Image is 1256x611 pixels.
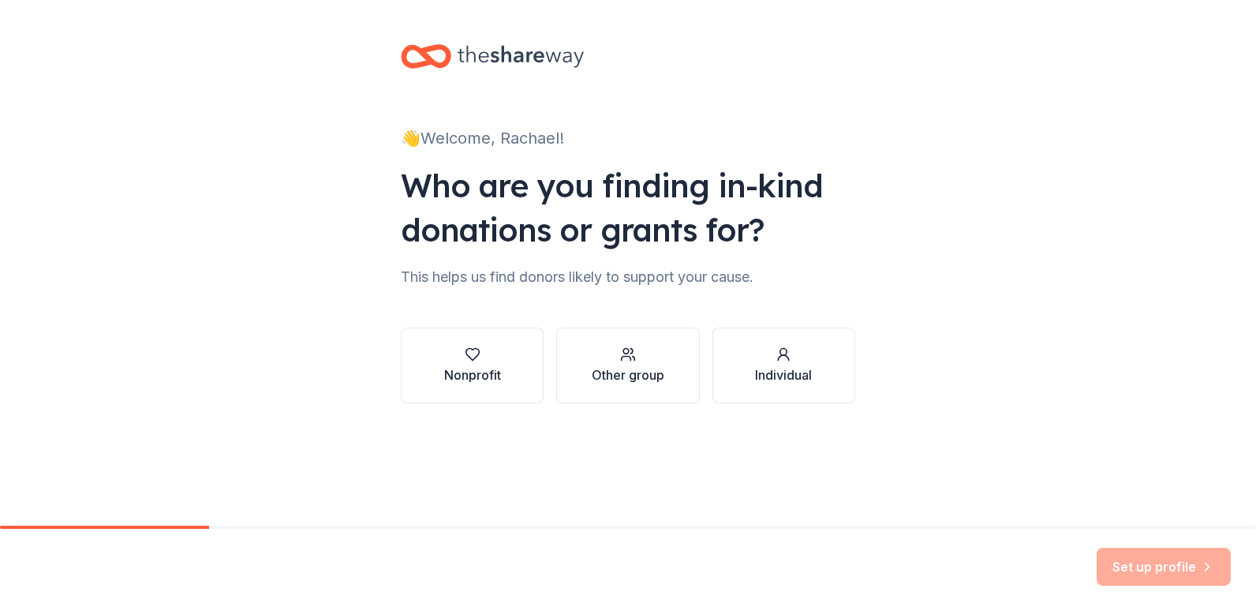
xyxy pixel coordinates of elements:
button: Other group [556,328,699,403]
div: 👋 Welcome, Rachael! [401,126,855,151]
button: Individual [712,328,855,403]
div: This helps us find donors likely to support your cause. [401,264,855,290]
div: Other group [592,365,664,384]
div: Nonprofit [444,365,501,384]
div: Who are you finding in-kind donations or grants for? [401,163,855,252]
button: Nonprofit [401,328,544,403]
div: Individual [755,365,812,384]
